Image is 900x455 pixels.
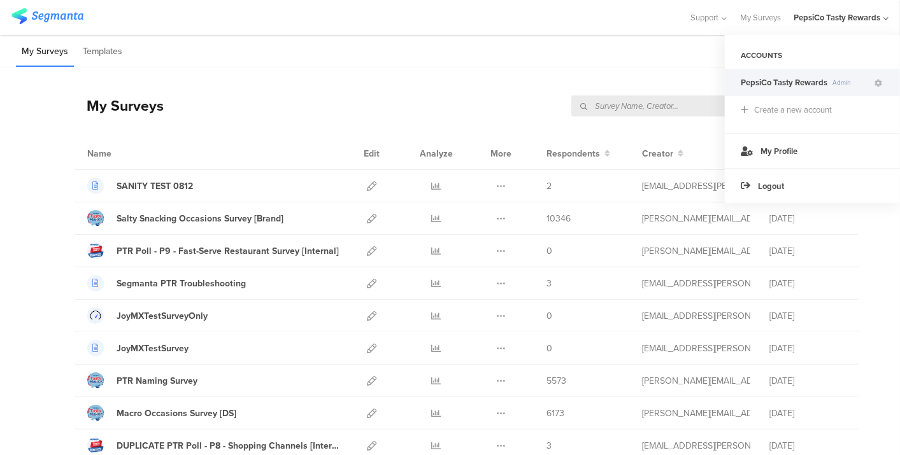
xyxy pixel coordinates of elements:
div: Create a new account [754,104,832,116]
div: JoyMXTestSurveyOnly [117,309,208,323]
div: megan.lynch@pepsico.com [642,374,750,388]
div: Segmanta PTR Troubleshooting [117,277,246,290]
div: PepsiCo Tasty Rewards [794,11,880,24]
div: Name [87,147,164,160]
span: Creator [642,147,673,160]
div: Macro Occasions Survey [DS] [117,407,236,420]
div: [DATE] [769,407,846,420]
span: Logout [758,180,784,192]
div: More [487,137,515,169]
span: 5573 [546,374,566,388]
div: SANITY TEST 0812 [117,179,193,193]
a: PTR Naming Survey [87,372,197,389]
span: Support [691,11,719,24]
a: My Profile [725,133,900,168]
div: [DATE] [769,439,846,452]
span: Admin [827,78,873,87]
span: My Profile [761,145,797,157]
div: megan.lynch@pepsico.com [642,407,750,420]
a: Salty Snacking Occasions Survey [Brand] [87,210,283,227]
div: [DATE] [769,309,846,323]
img: segmanta logo [11,8,83,24]
a: Segmanta PTR Troubleshooting [87,275,246,291]
div: Edit [358,137,385,169]
a: PTR Poll - P9 - Fast-Serve Restaurant Survey [Internal] [87,242,339,259]
span: Respondents [546,147,600,160]
div: Analyze [417,137,455,169]
div: andreza.godoy.contractor@pepsico.com [642,179,750,193]
button: Respondents [546,147,610,160]
li: Templates [77,37,128,67]
span: 10346 [546,212,571,225]
div: andreza.godoy.contractor@pepsico.com [642,309,750,323]
div: JoyMXTestSurvey [117,342,189,355]
a: SANITY TEST 0812 [87,178,193,194]
a: Macro Occasions Survey [DS] [87,405,236,421]
li: My Surveys [16,37,74,67]
span: 6173 [546,407,564,420]
span: 0 [546,342,552,355]
div: [DATE] [769,212,846,225]
div: [DATE] [769,277,846,290]
div: ACCOUNTS [725,45,900,66]
div: andreza.godoy.contractor@pepsico.com [642,342,750,355]
a: JoyMXTestSurveyOnly [87,307,208,324]
div: megan.lynch@pepsico.com [642,212,750,225]
span: 2 [546,179,552,193]
span: 0 [546,244,552,258]
div: Salty Snacking Occasions Survey [Brand] [117,212,283,225]
span: 3 [546,277,552,290]
div: [DATE] [769,342,846,355]
div: DUPLICATE PTR Poll - P8 - Shopping Channels [Internal] - test [117,439,339,452]
div: My Surveys [74,95,164,116]
div: [DATE] [769,244,846,258]
input: Survey Name, Creator... [571,95,750,116]
div: [DATE] [769,374,846,388]
div: megan.lynch@pepsico.com [642,244,750,258]
span: 3 [546,439,552,452]
button: Creator [642,147,683,160]
div: andreza.godoy.contractor@pepsico.com [642,277,750,290]
span: 0 [546,309,552,323]
div: PTR Poll - P9 - Fast-Serve Restaurant Survey [Internal] [117,244,339,258]
div: PTR Naming Survey [117,374,197,388]
div: andreza.godoy.contractor@pepsico.com [642,439,750,452]
a: JoyMXTestSurvey [87,340,189,356]
a: DUPLICATE PTR Poll - P8 - Shopping Channels [Internal] - test [87,437,339,454]
span: PepsiCo Tasty Rewards [741,76,827,88]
